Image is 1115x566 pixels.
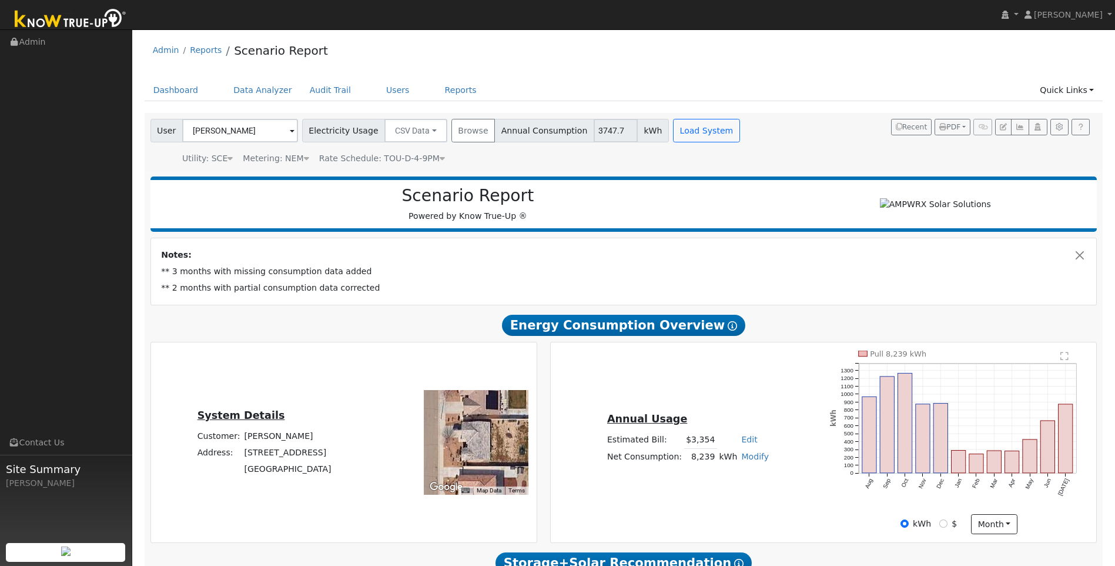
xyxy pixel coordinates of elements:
[1034,10,1103,19] span: [PERSON_NAME]
[225,79,301,101] a: Data Analyzer
[1029,119,1047,135] button: Login As
[1011,119,1029,135] button: Multi-Series Graph
[242,461,333,477] td: [GEOGRAPHIC_DATA]
[195,428,242,444] td: Customer:
[301,79,360,101] a: Audit Trail
[605,432,684,449] td: Estimated Bill:
[1072,119,1090,135] a: Help Link
[243,152,309,165] div: Metering: NEM
[508,487,525,494] a: Terms (opens in new tab)
[995,119,1012,135] button: Edit User
[377,79,418,101] a: Users
[900,477,910,488] text: Oct
[841,367,853,373] text: 1300
[841,391,853,397] text: 1000
[843,422,853,429] text: 600
[162,186,774,206] h2: Scenario Report
[843,462,853,468] text: 100
[987,451,1002,473] rect: onclick=""
[461,487,470,495] button: Keyboard shortcuts
[880,377,894,474] rect: onclick=""
[969,454,983,473] rect: onclick=""
[862,397,876,473] rect: onclick=""
[935,478,945,490] text: Dec
[952,451,966,473] rect: onclick=""
[900,520,909,528] input: kWh
[913,518,931,530] label: kWh
[502,315,745,336] span: Energy Consumption Overview
[829,409,837,427] text: kWh
[6,477,126,490] div: [PERSON_NAME]
[1059,404,1073,473] rect: onclick=""
[673,119,740,142] button: Load System
[1007,477,1017,488] text: Apr
[494,119,594,142] span: Annual Consumption
[935,119,970,135] button: PDF
[159,264,1089,280] td: ** 3 months with missing consumption data added
[870,349,926,358] text: Pull 8,239 kWh
[952,518,957,530] label: $
[741,452,769,461] a: Modify
[242,444,333,461] td: [STREET_ADDRESS]
[1023,440,1037,473] rect: onclick=""
[880,198,991,211] img: AMPWRX Solar Solutions
[684,432,717,449] td: $3,354
[841,375,853,381] text: 1200
[145,79,207,101] a: Dashboard
[684,448,717,465] td: 8,239
[607,413,687,425] u: Annual Usage
[843,414,853,421] text: 700
[898,373,912,473] rect: onclick=""
[843,438,853,445] text: 400
[159,280,1089,297] td: ** 2 months with partial consumption data corrected
[1041,421,1055,473] rect: onclick=""
[918,478,928,490] text: Nov
[741,435,757,444] a: Edit
[436,79,485,101] a: Reports
[939,520,947,528] input: $
[841,382,853,389] text: 1100
[843,446,853,452] text: 300
[728,321,737,331] i: Show Help
[182,152,233,165] div: Utility: SCE
[916,404,930,473] rect: onclick=""
[1057,477,1070,497] text: [DATE]
[61,547,71,556] img: retrieve
[1031,79,1103,101] a: Quick Links
[863,478,873,490] text: Aug
[939,123,960,131] span: PDF
[161,250,192,259] strong: Notes:
[182,119,298,142] input: Select a User
[195,444,242,461] td: Address:
[150,119,183,142] span: User
[953,478,963,489] text: Jan
[302,119,385,142] span: Electricity Usage
[9,6,132,33] img: Know True-Up
[190,45,222,55] a: Reports
[1074,249,1086,261] button: Close
[319,154,445,163] span: Alias: None
[717,448,739,465] td: kWh
[156,186,780,222] div: Powered by Know True-Up ®
[384,119,447,142] button: CSV Data
[451,119,495,142] button: Browse
[933,403,947,473] rect: onclick=""
[153,45,179,55] a: Admin
[882,477,892,490] text: Sep
[989,477,999,490] text: Mar
[605,448,684,465] td: Net Consumption:
[197,409,285,421] u: System Details
[477,487,501,495] button: Map Data
[971,514,1017,534] button: month
[1061,351,1069,360] text: 
[1024,478,1035,490] text: May
[242,428,333,444] td: [PERSON_NAME]
[1043,478,1053,489] text: Jun
[427,480,466,495] img: Google
[1005,451,1019,474] rect: onclick=""
[843,430,853,437] text: 500
[6,461,126,477] span: Site Summary
[1050,119,1069,135] button: Settings
[850,470,853,477] text: 0
[843,454,853,461] text: 200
